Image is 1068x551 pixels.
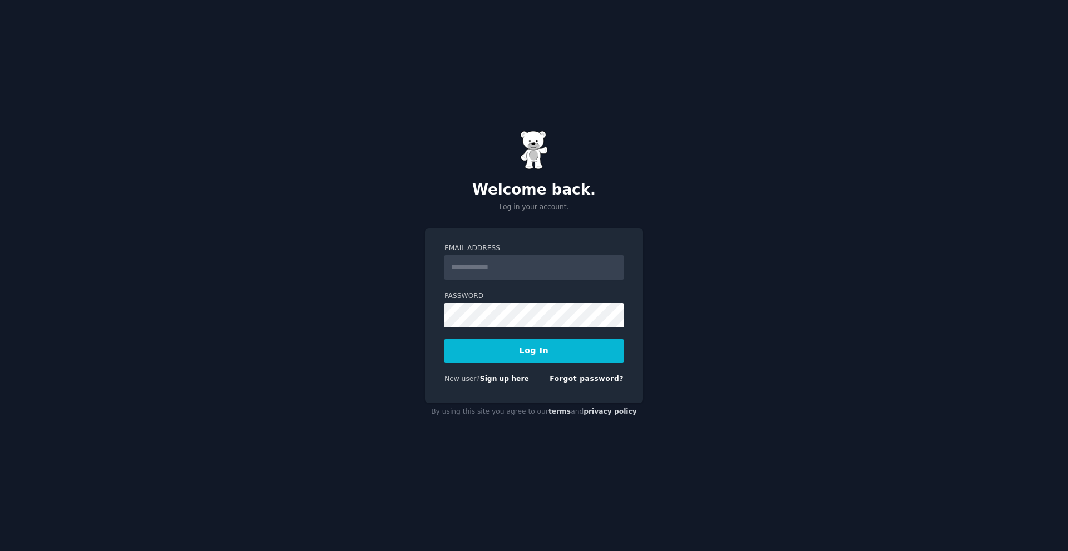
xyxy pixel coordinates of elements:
button: Log In [444,339,624,363]
img: Gummy Bear [520,131,548,170]
h2: Welcome back. [425,181,643,199]
p: Log in your account. [425,202,643,212]
a: Sign up here [480,375,529,383]
a: terms [548,408,571,415]
div: By using this site you agree to our and [425,403,643,421]
label: Email Address [444,244,624,254]
span: New user? [444,375,480,383]
label: Password [444,291,624,301]
a: Forgot password? [550,375,624,383]
a: privacy policy [584,408,637,415]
